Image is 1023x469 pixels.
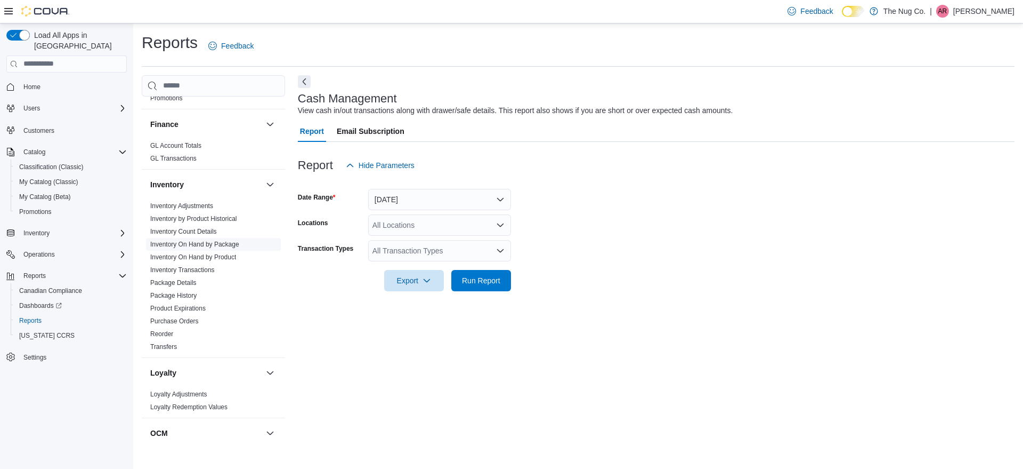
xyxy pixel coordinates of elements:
a: Reorder [150,330,173,338]
button: Open list of options [496,247,505,255]
span: Reports [15,314,127,327]
span: Transfers [150,343,177,351]
span: GL Account Totals [150,141,201,150]
span: Export [391,270,437,291]
span: Inventory Transactions [150,266,215,274]
button: Catalog [19,146,50,158]
span: Users [23,104,40,113]
span: Loyalty Redemption Values [150,403,228,411]
p: | [930,5,932,18]
img: Cova [21,6,69,17]
button: Home [2,79,131,94]
a: Package History [150,292,197,299]
span: Dark Mode [842,17,842,18]
a: Reports [15,314,46,327]
div: Alex Roerick [936,5,949,18]
button: [US_STATE] CCRS [11,328,131,343]
span: Canadian Compliance [19,287,82,295]
h3: OCM [150,428,168,439]
a: Dashboards [15,299,66,312]
button: Users [19,102,44,115]
span: Feedback [221,41,254,51]
label: Date Range [298,193,336,202]
a: Inventory Adjustments [150,202,213,210]
a: [US_STATE] CCRS [15,329,79,342]
span: Inventory Adjustments [150,202,213,210]
span: Settings [23,353,46,362]
a: My Catalog (Classic) [15,176,83,188]
p: The Nug Co. [883,5,925,18]
button: Reports [19,269,50,282]
span: AR [938,5,947,18]
span: Classification (Classic) [19,163,84,171]
span: Package Details [150,279,197,287]
a: Customers [19,124,59,137]
a: Inventory On Hand by Product [150,253,236,261]
a: Inventory Transactions [150,266,215,274]
a: Home [19,81,45,93]
button: Classification (Classic) [11,160,131,174]
a: Inventory by Product Historical [150,215,237,222]
span: Promotions [19,208,52,216]
a: GL Account Totals [150,142,201,149]
span: Home [23,83,40,91]
a: Product Expirations [150,305,206,312]
span: Dashboards [15,299,127,312]
button: Next [298,75,311,88]
button: Loyalty [264,367,277,379]
div: Loyalty [142,388,285,418]
span: Inventory [23,229,50,237]
span: Purchase Orders [150,317,199,325]
span: [US_STATE] CCRS [19,331,75,340]
button: Inventory [2,226,131,241]
a: Transfers [150,343,177,351]
a: Promotions [15,205,56,218]
span: Reports [23,272,46,280]
div: View cash in/out transactions along with drawer/safe details. This report also shows if you are s... [298,105,733,116]
span: Reports [19,269,127,282]
a: Loyalty Redemption Values [150,403,228,411]
div: Finance [142,139,285,169]
span: Inventory [19,227,127,240]
span: Catalog [23,148,45,156]
button: Inventory [150,179,262,190]
nav: Complex example [6,75,127,393]
label: Locations [298,219,328,227]
span: Washington CCRS [15,329,127,342]
span: Package History [150,291,197,300]
h3: Loyalty [150,368,176,378]
span: Customers [19,123,127,137]
span: Dashboards [19,301,62,310]
span: Email Subscription [337,121,404,142]
a: Classification (Classic) [15,161,88,173]
a: Promotions [150,94,183,102]
span: GL Transactions [150,154,197,163]
label: Transaction Types [298,244,353,253]
span: My Catalog (Beta) [19,193,71,201]
span: Customers [23,126,54,135]
a: My Catalog (Beta) [15,190,75,203]
button: OCM [264,427,277,440]
span: Feedback [800,6,833,17]
a: Inventory On Hand by Package [150,241,239,248]
a: GL Transactions [150,155,197,162]
span: Hide Parameters [359,160,415,171]
h3: Report [298,159,333,172]
div: Inventory [142,200,285,357]
button: Loyalty [150,368,262,378]
span: My Catalog (Beta) [15,190,127,203]
button: Reports [11,313,131,328]
button: Catalog [2,145,131,160]
a: Inventory Count Details [150,228,217,235]
span: My Catalog (Classic) [15,176,127,188]
button: Operations [19,248,59,261]
button: Open list of options [496,221,505,229]
span: Classification (Classic) [15,161,127,173]
button: My Catalog (Beta) [11,189,131,204]
h3: Cash Management [298,92,397,105]
h3: Inventory [150,179,184,190]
